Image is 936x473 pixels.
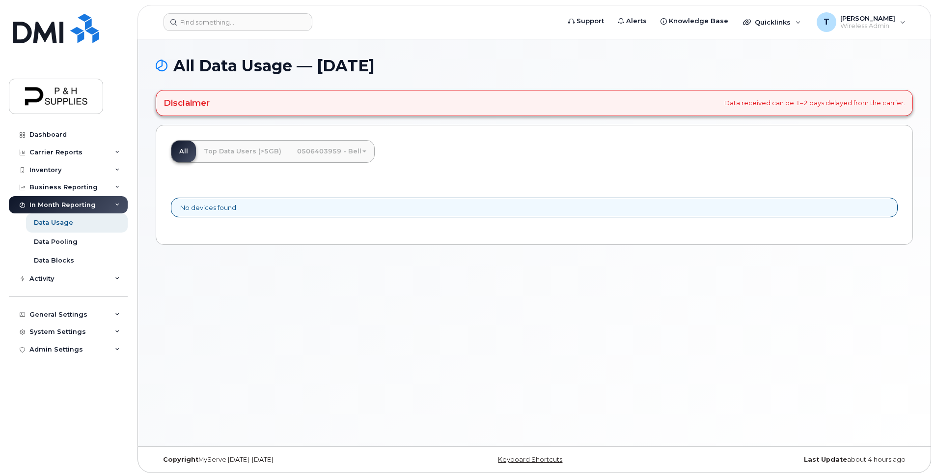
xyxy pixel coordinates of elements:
a: 0506403959 - Bell [289,141,374,162]
a: All [171,141,196,162]
div: No devices found [171,198,898,218]
div: about 4 hours ago [661,456,913,464]
a: Keyboard Shortcuts [498,456,562,463]
strong: Last Update [804,456,847,463]
strong: Copyright [163,456,198,463]
a: Top Data Users (>5GB) [196,141,289,162]
div: MyServe [DATE]–[DATE] [156,456,408,464]
h1: All Data Usage — [DATE] [156,57,913,74]
h4: Disclaimer [164,98,210,108]
div: Data received can be 1–2 days delayed from the carrier. [156,90,913,116]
